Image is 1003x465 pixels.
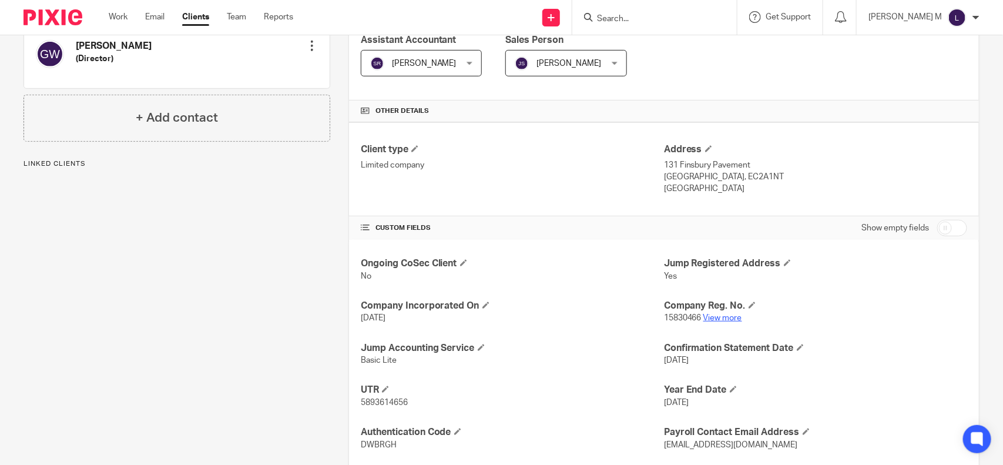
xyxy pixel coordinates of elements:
span: [PERSON_NAME] [536,59,601,68]
span: Other details [375,106,429,116]
h4: CUSTOM FIELDS [361,223,664,233]
span: [DATE] [664,399,689,407]
span: [PERSON_NAME] [392,59,457,68]
span: [DATE] [361,314,385,322]
a: View more [703,314,742,322]
a: Email [145,11,165,23]
img: svg%3E [370,56,384,71]
h4: + Add contact [136,109,218,127]
h4: Year End Date [664,384,967,396]
span: 15830466 [664,314,702,322]
a: Clients [182,11,209,23]
p: Limited company [361,159,664,171]
span: Get Support [766,13,811,21]
span: Assistant Accountant [361,35,457,45]
span: [EMAIL_ADDRESS][DOMAIN_NAME] [664,441,798,449]
input: Search [596,14,702,25]
img: svg%3E [948,8,967,27]
img: svg%3E [515,56,529,71]
p: 131 Finsbury Pavement [664,159,967,171]
a: Reports [264,11,293,23]
span: Yes [664,272,677,280]
a: Team [227,11,246,23]
h4: Company Incorporated On [361,300,664,312]
h4: Client type [361,143,664,156]
p: [PERSON_NAME] M [868,11,942,23]
p: Linked clients [24,159,330,169]
img: Pixie [24,9,82,25]
h4: Address [664,143,967,156]
h4: Payroll Contact Email Address [664,426,967,439]
h5: (Director) [76,53,152,65]
h4: UTR [361,384,664,396]
span: Sales Person [505,35,563,45]
h4: Jump Accounting Service [361,342,664,354]
span: DWBRGH [361,441,397,449]
h4: Company Reg. No. [664,300,967,312]
h4: Ongoing CoSec Client [361,257,664,270]
h4: [PERSON_NAME] [76,40,152,52]
p: [GEOGRAPHIC_DATA] [664,183,967,195]
a: Work [109,11,128,23]
span: 5893614656 [361,399,408,407]
label: Show empty fields [861,222,929,234]
img: svg%3E [36,40,64,68]
h4: Authentication Code [361,426,664,439]
span: [DATE] [664,356,689,364]
span: Basic Lite [361,356,397,364]
h4: Jump Registered Address [664,257,967,270]
span: No [361,272,371,280]
h4: Confirmation Statement Date [664,342,967,354]
p: [GEOGRAPHIC_DATA], EC2A1NT [664,171,967,183]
